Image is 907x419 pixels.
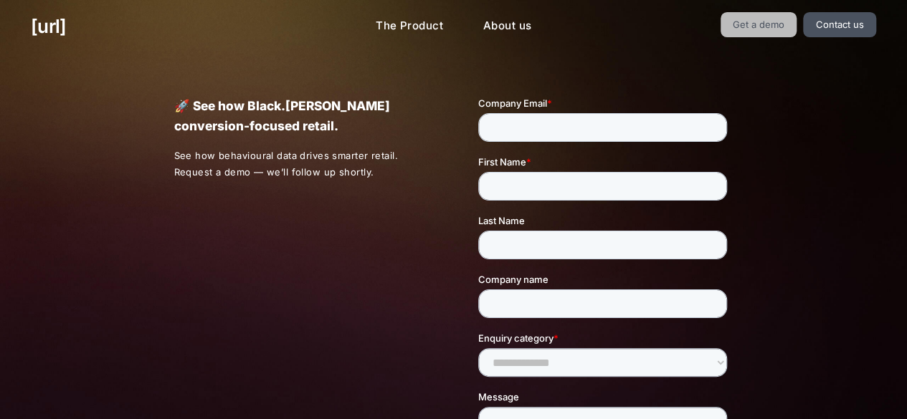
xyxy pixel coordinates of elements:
[721,12,797,37] a: Get a demo
[174,148,429,180] p: See how behavioural data drives smarter retail. Request a demo — we’ll follow up shortly.
[803,12,876,37] a: Contact us
[472,12,543,40] a: About us
[174,96,428,136] p: 🚀 See how Black.[PERSON_NAME] conversion-focused retail.
[364,12,455,40] a: The Product
[31,12,66,40] a: [URL]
